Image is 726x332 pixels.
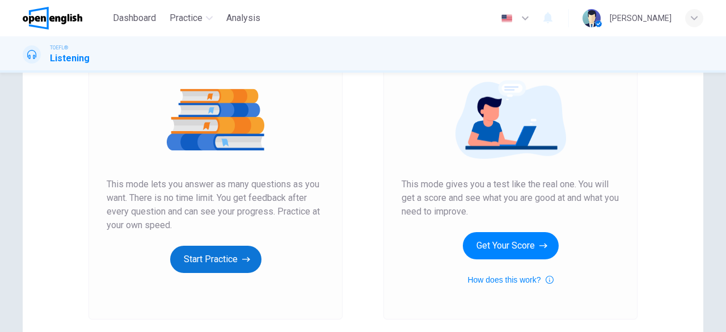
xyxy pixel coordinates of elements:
[50,44,68,52] span: TOEFL®
[108,8,161,28] button: Dashboard
[467,273,553,287] button: How does this work?
[610,11,672,25] div: [PERSON_NAME]
[170,246,261,273] button: Start Practice
[165,8,217,28] button: Practice
[500,14,514,23] img: en
[463,232,559,259] button: Get Your Score
[583,9,601,27] img: Profile picture
[107,178,324,232] span: This mode lets you answer as many questions as you want. There is no time limit. You get feedback...
[222,8,265,28] button: Analysis
[170,11,202,25] span: Practice
[226,11,260,25] span: Analysis
[23,7,108,30] a: OpenEnglish logo
[50,52,90,65] h1: Listening
[113,11,156,25] span: Dashboard
[23,7,82,30] img: OpenEnglish logo
[402,178,619,218] span: This mode gives you a test like the real one. You will get a score and see what you are good at a...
